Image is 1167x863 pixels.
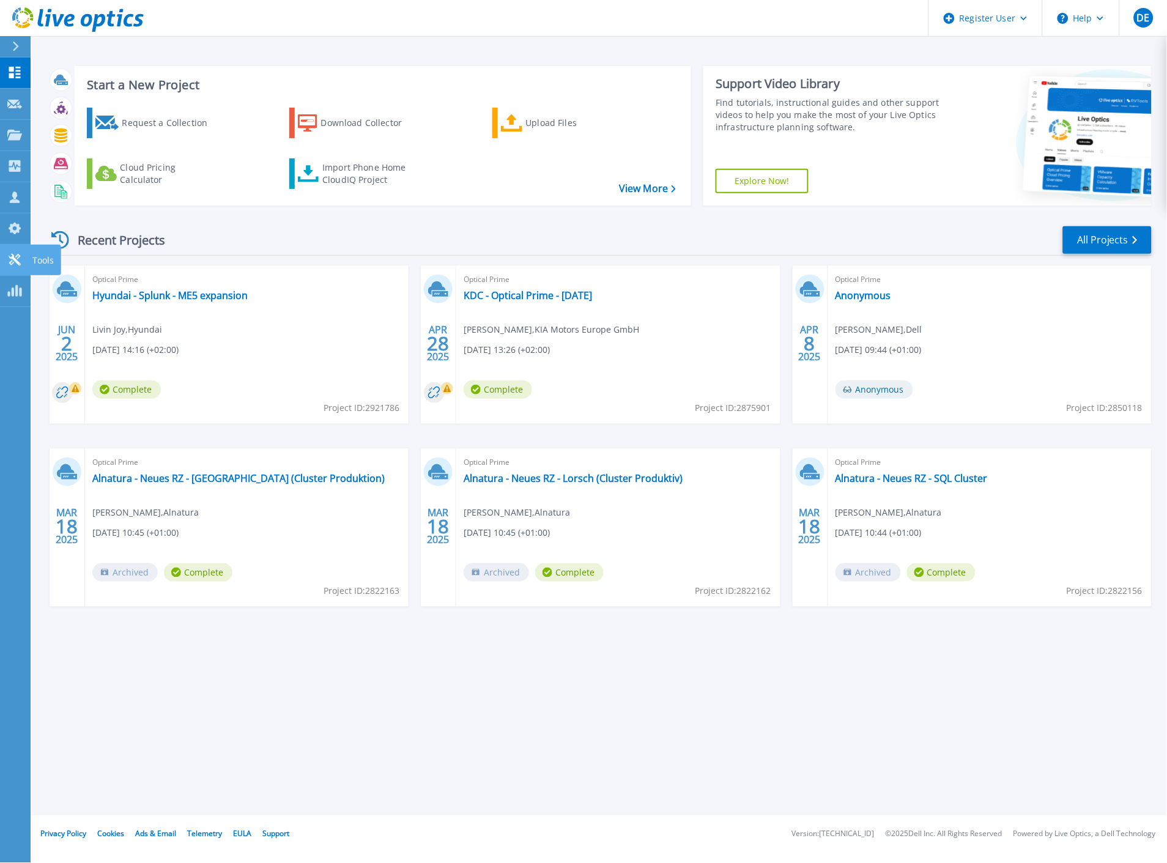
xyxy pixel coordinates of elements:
[92,273,401,286] span: Optical Prime
[1137,13,1150,23] span: DE
[122,111,220,135] div: Request a Collection
[835,323,922,336] span: [PERSON_NAME] , Dell
[695,584,771,598] span: Project ID: 2822162
[716,97,944,133] div: Find tutorials, instructional guides and other support videos to help you make the most of your L...
[92,456,401,469] span: Optical Prime
[835,456,1144,469] span: Optical Prime
[47,225,182,255] div: Recent Projects
[526,111,624,135] div: Upload Files
[716,76,944,92] div: Support Video Library
[835,273,1144,286] span: Optical Prime
[464,343,550,357] span: [DATE] 13:26 (+02:00)
[464,380,532,399] span: Complete
[322,161,418,186] div: Import Phone Home CloudIQ Project
[427,504,450,549] div: MAR 2025
[716,169,809,193] a: Explore Now!
[233,829,251,839] a: EULA
[835,506,942,519] span: [PERSON_NAME] , Alnatura
[87,78,676,92] h3: Start a New Project
[428,338,450,349] span: 28
[92,380,161,399] span: Complete
[792,831,875,839] li: Version: [TECHNICAL_ID]
[1063,226,1152,254] a: All Projects
[40,829,86,839] a: Privacy Policy
[92,289,248,302] a: Hyundai - Splunk - ME5 expansion
[835,380,913,399] span: Anonymous
[56,521,78,532] span: 18
[324,401,399,415] span: Project ID: 2921786
[464,323,639,336] span: [PERSON_NAME] , KIA Motors Europe GmbH
[87,158,223,189] a: Cloud Pricing Calculator
[87,108,223,138] a: Request a Collection
[835,289,891,302] a: Anonymous
[535,563,604,582] span: Complete
[464,506,570,519] span: [PERSON_NAME] , Alnatura
[92,472,385,484] a: Alnatura - Neues RZ - [GEOGRAPHIC_DATA] (Cluster Produktion)
[92,526,179,539] span: [DATE] 10:45 (+01:00)
[799,521,821,532] span: 18
[164,563,232,582] span: Complete
[464,273,772,286] span: Optical Prime
[798,504,821,549] div: MAR 2025
[804,338,815,349] span: 8
[92,506,199,519] span: [PERSON_NAME] , Alnatura
[695,401,771,415] span: Project ID: 2875901
[798,321,821,366] div: APR 2025
[835,343,922,357] span: [DATE] 09:44 (+01:00)
[1067,401,1143,415] span: Project ID: 2850118
[92,323,162,336] span: Livin Joy , Hyundai
[262,829,289,839] a: Support
[92,563,158,582] span: Archived
[835,526,922,539] span: [DATE] 10:44 (+01:00)
[321,111,419,135] div: Download Collector
[835,563,901,582] span: Archived
[1067,584,1143,598] span: Project ID: 2822156
[289,108,426,138] a: Download Collector
[464,563,529,582] span: Archived
[187,829,222,839] a: Telemetry
[464,472,683,484] a: Alnatura - Neues RZ - Lorsch (Cluster Produktiv)
[619,183,676,194] a: View More
[835,472,988,484] a: Alnatura - Neues RZ - SQL Cluster
[464,526,550,539] span: [DATE] 10:45 (+01:00)
[428,521,450,532] span: 18
[32,245,54,276] p: Tools
[464,289,592,302] a: KDC - Optical Prime - [DATE]
[97,829,124,839] a: Cookies
[61,338,72,349] span: 2
[427,321,450,366] div: APR 2025
[464,456,772,469] span: Optical Prime
[492,108,629,138] a: Upload Files
[907,563,976,582] span: Complete
[55,321,78,366] div: JUN 2025
[120,161,218,186] div: Cloud Pricing Calculator
[135,829,176,839] a: Ads & Email
[886,831,1002,839] li: © 2025 Dell Inc. All Rights Reserved
[1013,831,1156,839] li: Powered by Live Optics, a Dell Technology
[92,343,179,357] span: [DATE] 14:16 (+02:00)
[55,504,78,549] div: MAR 2025
[324,584,399,598] span: Project ID: 2822163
